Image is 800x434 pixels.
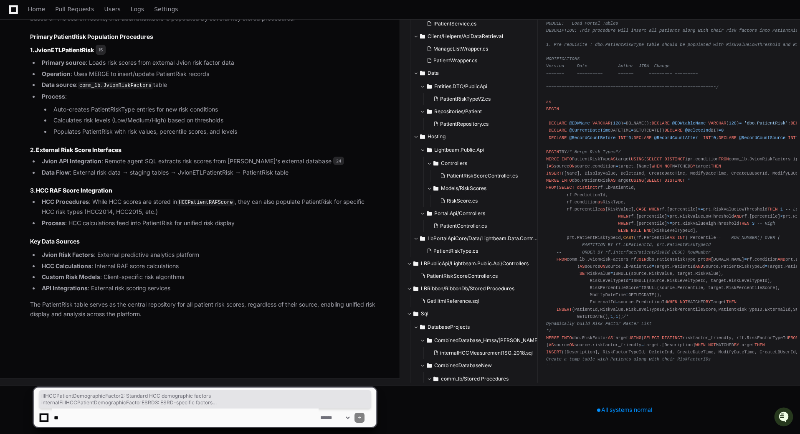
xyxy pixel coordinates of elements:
[706,257,711,262] span: ON
[569,343,574,348] span: ON
[546,350,562,355] span: INSERT
[39,58,376,68] li: : Loads risk scores from external Jvion risk factor data
[434,147,484,153] span: Lightbeam.Public.Api
[423,245,533,257] button: PatientRiskType.cs
[427,372,552,386] button: comm_lb/Stored Procedures
[51,116,376,125] li: Calculates risk levels (Low/Medium/High) based on thresholds
[546,107,559,112] span: BEGIN
[420,359,545,372] button: CombinedDatabaseNew
[39,250,376,260] li: : External predictive analytics platform
[628,278,631,283] span: =
[420,80,538,93] button: Entities.DTO/PublicApi
[440,350,533,356] span: internalHCCMeasurement1SG_2018.sql
[739,121,742,126] span: =
[413,259,418,269] svg: Directory
[39,197,376,216] li: : While HCC scores are stored in , they can also populate PatientRisk for specific HCC risk types...
[767,207,778,212] span: THEN
[631,128,633,133] span: =
[433,248,478,254] span: PatientRiskType.cs
[672,121,706,126] span: @EDWtableName
[690,164,695,169] span: BY
[780,207,783,212] span: 1
[667,221,672,226] span: >=
[580,271,587,276] span: SET
[333,157,344,165] span: 24
[30,146,376,154] h3: 2.
[677,236,685,241] span: INT
[420,31,425,41] svg: Directory
[28,7,45,12] span: Home
[610,314,613,319] span: 1
[703,135,711,140] span: INT
[430,347,540,359] button: internalHCCMeasurement1SG_2018.sql
[719,157,729,162] span: FROM
[420,334,545,347] button: CombinedDatabase_Hmsa/[PERSON_NAME]/dbo/Stored Procedures
[28,62,137,71] div: Start new chat
[420,322,425,332] svg: Directory
[420,207,538,220] button: Portal.Api/Controllers
[78,82,153,89] code: comm_lb.JvionRiskFactors
[615,300,618,305] span: =
[644,335,659,340] span: SELECT
[613,121,620,126] span: 128
[773,406,796,429] iframe: Open customer support
[562,335,572,340] span: INTO
[118,15,150,22] strong: PatientRisk
[413,130,538,143] button: Hosting
[42,198,89,205] strong: HCC Procedures
[430,118,533,130] button: PatientRepository.cs
[716,236,780,241] span: -- ROW_NUMBER() OVER (
[427,107,432,117] svg: Directory
[631,228,641,233] span: NULL
[428,324,470,330] span: DatabaseProjects
[706,300,711,305] span: BY
[636,207,647,212] span: CASE
[42,169,70,176] strong: Data Flow
[562,178,572,183] span: INTO
[569,164,574,169] span: ON
[721,128,724,133] span: 0
[30,186,376,195] h3: 3.
[434,210,485,217] span: Portal.Api/Controllers
[447,198,478,204] span: RiskScore.cs
[42,284,88,292] strong: API Integrations
[30,33,376,41] h2: Primary PatientRisk Population Procedures
[447,173,518,179] span: PatientRiskScoreController.cs
[726,300,737,305] span: THEN
[754,343,765,348] span: THEN
[667,300,678,305] span: WHEN
[427,182,538,195] button: Models/RiskScores
[42,251,94,258] strong: Jvion Risk Factors
[441,185,486,192] span: Models/RiskScores
[628,135,631,140] span: 0
[55,7,94,12] span: Pull Requests
[428,70,439,76] span: Data
[778,257,785,262] span: AND
[546,150,559,155] span: BEGIN
[142,65,152,75] button: Start new chat
[646,178,662,183] span: SELECT
[644,228,651,233] span: END
[670,236,675,241] span: AS
[557,307,572,312] span: INSERT
[96,45,106,55] span: 15
[42,59,86,66] strong: Primary source
[437,170,533,182] button: PatientRiskScoreController.cs
[652,164,662,169] span: WHEN
[636,257,647,262] span: JOIN
[695,343,706,348] span: WHEN
[664,128,682,133] span: DECLARE
[631,178,644,183] span: USING
[104,7,121,12] span: Users
[430,93,533,105] button: PatientRiskTypeV2.cs
[51,127,376,137] li: Populates PatientRisk with risk values, percentile scores, and levels
[413,66,538,80] button: Data
[433,46,488,52] span: ManageListWrapper.cs
[618,214,629,219] span: WHEN
[711,135,713,140] span: =
[440,223,487,229] span: PatientController.cs
[433,57,477,64] span: PatientWrapper.cs
[42,93,65,100] strong: Process
[654,135,698,140] span: @RecordCountAfter
[546,335,559,340] span: MERGE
